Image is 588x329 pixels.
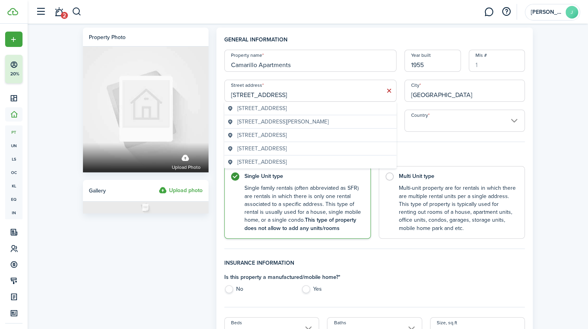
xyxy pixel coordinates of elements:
[5,179,23,193] a: kl
[301,285,370,297] label: Yes
[5,55,71,83] button: 20%
[8,8,18,15] img: TenantCloud
[5,125,23,139] a: pt
[83,202,209,213] img: Photo placeholder
[399,184,517,232] control-radio-card-description: Multi-unit property are for rentals in which there are multiple rental units per a single address...
[500,5,513,19] button: Open resource center
[10,71,20,77] p: 20%
[244,184,363,232] control-radio-card-description: Single family rentals (often abbreviated as SFR) are rentals in which there is only one rental as...
[237,118,329,126] span: [STREET_ADDRESS][PERSON_NAME]
[5,139,23,152] a: un
[237,104,287,112] span: [STREET_ADDRESS]
[565,6,578,19] avatar-text: J
[172,150,201,171] label: Upload photo
[481,2,496,22] a: Messaging
[61,12,68,19] span: 2
[237,131,287,139] span: [STREET_ADDRESS]
[399,172,517,180] control-radio-card-title: Multi Unit type
[5,32,23,47] button: Open menu
[89,33,126,41] div: Property photo
[172,163,201,171] span: Upload photo
[5,166,23,179] a: oc
[237,158,287,166] span: [STREET_ADDRESS]
[72,5,82,19] button: Search
[5,152,23,166] a: ls
[89,187,106,195] span: Gallery
[5,206,23,219] a: in
[5,193,23,206] a: eq
[244,216,356,232] b: This type of property does not allow to add any units/rooms
[224,259,525,273] h4: Insurance information
[531,9,562,15] span: Jason
[244,172,363,180] control-radio-card-title: Single Unit type
[33,4,48,19] button: Open sidebar
[224,273,371,281] h4: Is this property a manufactured/mobile home? *
[51,2,66,22] a: Notifications
[237,144,287,153] span: [STREET_ADDRESS]
[224,36,525,50] h4: General information
[224,80,396,102] input: Start typing the address and then select from the dropdown
[469,50,525,72] input: 1
[224,285,293,297] label: No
